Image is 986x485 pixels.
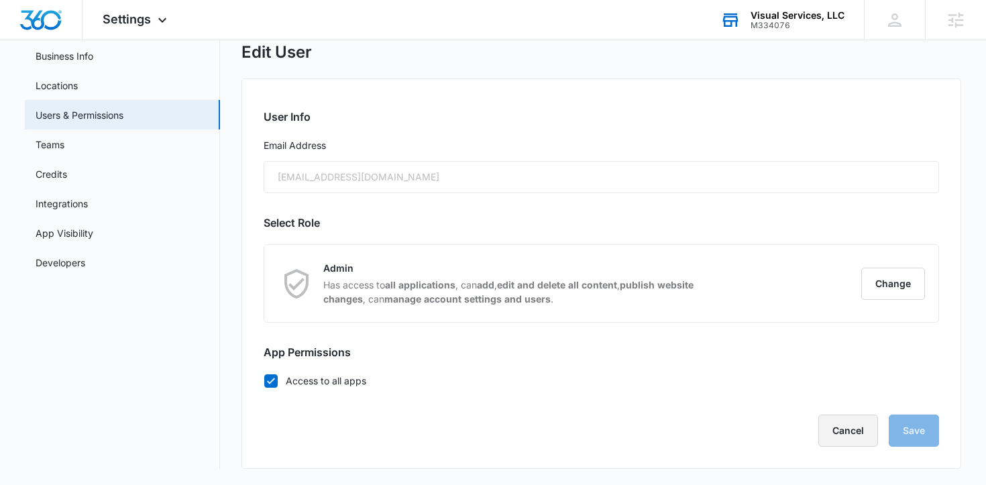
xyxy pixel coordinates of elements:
[36,197,88,211] a: Integrations
[241,42,312,62] h1: Edit User
[818,415,878,447] button: Cancel
[264,138,940,153] label: Email Address
[36,49,93,63] a: Business Info
[264,109,940,125] h2: User Info
[861,268,925,300] button: Change
[323,261,700,275] p: Admin
[36,256,85,270] a: Developers
[36,108,123,122] a: Users & Permissions
[477,279,494,290] strong: add
[384,293,551,305] strong: manage account settings and users
[36,226,93,240] a: App Visibility
[264,344,940,360] h2: App Permissions
[264,215,940,231] h2: Select Role
[36,78,78,93] a: Locations
[385,279,455,290] strong: all applications
[36,138,64,152] a: Teams
[36,167,67,181] a: Credits
[751,10,844,21] div: account name
[103,12,151,26] span: Settings
[264,374,940,388] label: Access to all apps
[751,21,844,30] div: account id
[323,278,700,306] p: Has access to , can , , , can .
[497,279,617,290] strong: edit and delete all content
